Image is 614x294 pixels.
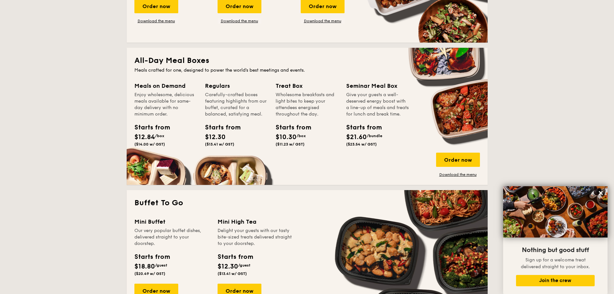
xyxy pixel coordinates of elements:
[134,81,197,90] div: Meals on Demand
[218,228,293,247] div: Delight your guests with our tasty bite-sized treats delivered straight to your doorstep.
[297,134,306,138] span: /box
[346,133,367,141] span: $21.60
[205,81,268,90] div: Regulars
[346,123,375,132] div: Starts from
[218,217,293,226] div: Mini High Tea
[134,252,170,262] div: Starts from
[218,263,238,270] span: $12.30
[346,142,377,147] span: ($23.54 w/ GST)
[134,18,178,24] a: Download the menu
[346,81,409,90] div: Seminar Meal Box
[155,134,164,138] span: /box
[134,217,210,226] div: Mini Buffet
[436,172,480,177] a: Download the menu
[155,263,167,268] span: /guest
[218,252,253,262] div: Starts from
[134,271,165,276] span: ($20.49 w/ GST)
[596,188,606,198] button: Close
[238,263,250,268] span: /guest
[134,123,163,132] div: Starts from
[218,18,261,24] a: Download the menu
[436,153,480,167] div: Order now
[134,198,480,208] h2: Buffet To Go
[516,275,595,286] button: Join the crew
[276,81,338,90] div: Treat Box
[134,228,210,247] div: Our very popular buffet dishes, delivered straight to your doorstep.
[346,92,409,117] div: Give your guests a well-deserved energy boost with a line-up of meals and treats for lunch and br...
[205,133,226,141] span: $12.30
[134,56,480,66] h2: All-Day Meal Boxes
[522,246,589,254] span: Nothing but good stuff
[301,18,345,24] a: Download the menu
[134,263,155,270] span: $18.80
[276,142,305,147] span: ($11.23 w/ GST)
[134,92,197,117] div: Enjoy wholesome, delicious meals available for same-day delivery with no minimum order.
[205,92,268,117] div: Carefully-crafted boxes featuring highlights from our buffet, curated for a balanced, satisfying ...
[205,142,234,147] span: ($13.41 w/ GST)
[276,123,305,132] div: Starts from
[276,92,338,117] div: Wholesome breakfasts and light bites to keep your attendees energised throughout the day.
[134,133,155,141] span: $12.84
[134,67,480,74] div: Meals crafted for one, designed to power the world's best meetings and events.
[367,134,382,138] span: /bundle
[205,123,234,132] div: Starts from
[276,133,297,141] span: $10.30
[134,142,165,147] span: ($14.00 w/ GST)
[521,257,590,269] span: Sign up for a welcome treat delivered straight to your inbox.
[218,271,247,276] span: ($13.41 w/ GST)
[503,186,608,238] img: DSC07876-Edit02-Large.jpeg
